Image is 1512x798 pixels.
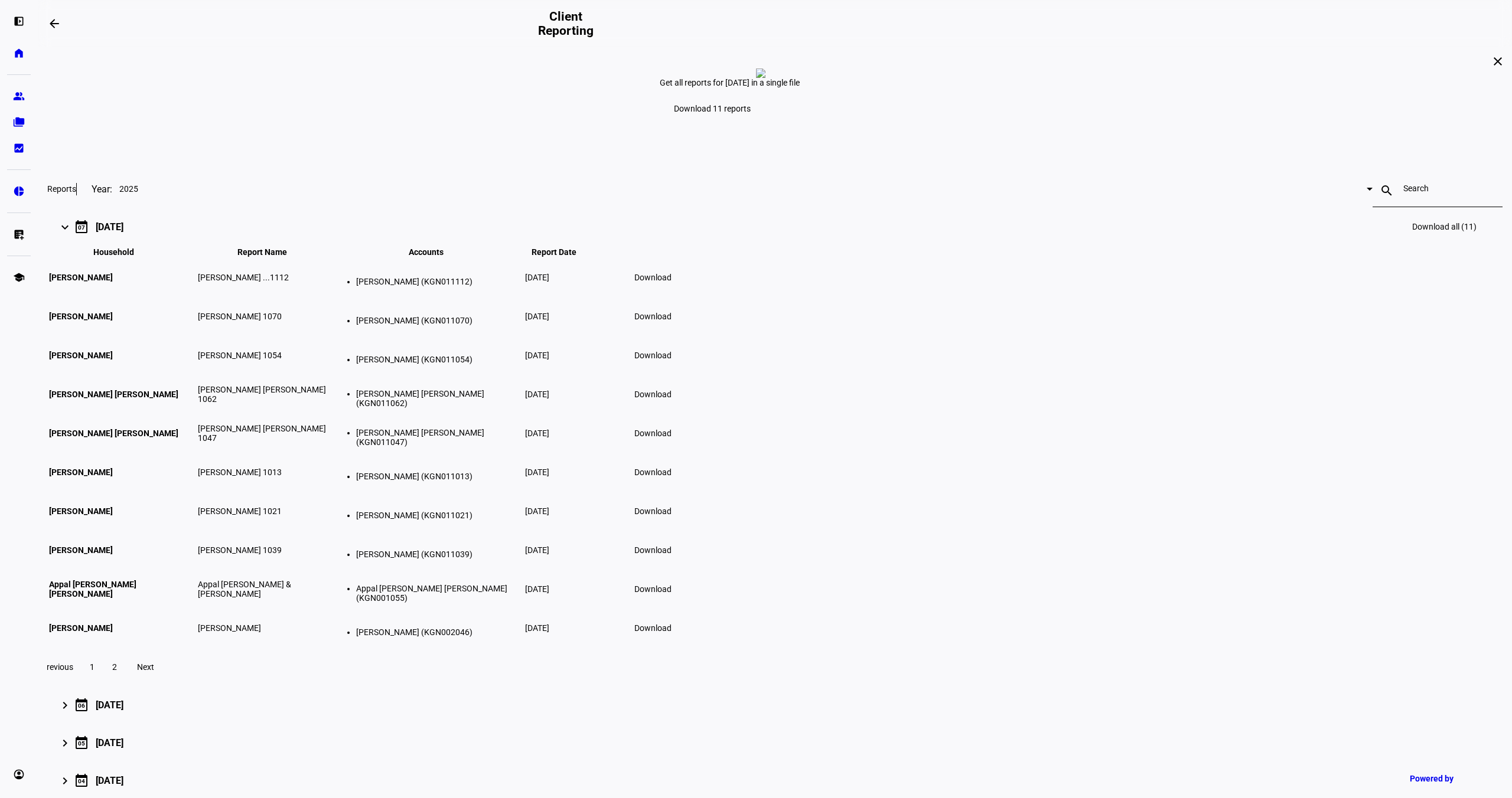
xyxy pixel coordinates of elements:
span: [PERSON_NAME] 1054 [198,351,282,360]
li: [PERSON_NAME] (KGN011039) [356,550,523,559]
li: [PERSON_NAME] [PERSON_NAME] (KGN011062) [356,389,523,408]
a: Download [627,344,679,367]
span: Download [634,623,672,633]
span: Appal [PERSON_NAME] [PERSON_NAME] [49,580,136,598]
a: pie_chart [7,179,31,203]
mat-icon: calendar_today [74,773,89,787]
eth-mat-symbol: school [13,272,25,283]
span: Download [634,584,672,594]
span: Download 11 reports [674,104,751,113]
span: [PERSON_NAME] [49,506,113,516]
span: Download [634,467,672,477]
span: Next [137,662,154,672]
a: Powered by [1404,767,1494,789]
li: Appal [PERSON_NAME] [PERSON_NAME] (KGN001055) [356,584,523,603]
span: Report Date [532,247,594,257]
span: [PERSON_NAME] [49,273,113,282]
a: Download [627,499,679,523]
mat-icon: arrow_backwards [47,17,61,31]
span: [PERSON_NAME] [49,312,113,321]
span: [PERSON_NAME] [49,545,113,555]
span: [PERSON_NAME] [49,623,113,633]
a: Download [627,305,679,328]
span: Download [634,312,672,321]
td: [DATE] [524,336,601,374]
div: 04 [78,778,85,784]
td: [DATE] [524,531,601,569]
div: [DATE] [96,221,123,233]
div: 07 [78,224,85,231]
td: [DATE] [524,297,601,335]
a: folder_copy [7,110,31,134]
span: Download [634,351,672,360]
eth-mat-symbol: pie_chart [13,185,25,197]
a: Download all (11) [1405,212,1484,241]
td: [DATE] [524,570,601,608]
li: [PERSON_NAME] (KGN011112) [356,277,523,286]
li: [PERSON_NAME] (KGN011070) [356,316,523,325]
span: Report Name [237,247,305,257]
li: [PERSON_NAME] (KGN011021) [356,511,523,520]
span: Download [634,390,672,399]
a: Download [627,538,679,562]
td: [DATE] [524,259,601,296]
button: Next [126,655,164,679]
mat-icon: keyboard_arrow_right [58,736,72,750]
a: Download [627,421,679,445]
a: Download [627,616,679,640]
img: report-zero.png [756,68,765,78]
span: [PERSON_NAME] [PERSON_NAME] [49,429,178,438]
span: Download [634,545,672,555]
eth-mat-symbol: folder_copy [13,116,25,128]
a: Download [627,577,679,601]
div: Year: [76,183,112,195]
a: Download 11 reports [660,97,765,120]
span: [PERSON_NAME] 1021 [198,506,282,516]
a: bid_landscape [7,136,31,160]
span: [PERSON_NAME] [198,623,261,633]
div: [DATE] [96,737,123,748]
input: Search [1403,184,1472,193]
span: [PERSON_NAME] [PERSON_NAME] [49,390,178,399]
td: [DATE] [524,414,601,452]
td: [DATE] [524,453,601,491]
span: [PERSON_NAME] [49,467,113,477]
mat-icon: calendar_today [74,698,89,712]
li: [PERSON_NAME] (KGN011013) [356,472,523,481]
span: 2025 [119,184,138,194]
eth-mat-symbol: group [13,90,25,102]
span: [PERSON_NAME] ...1112 [198,273,289,282]
a: Download [627,460,679,484]
a: home [7,41,31,65]
span: Accounts [409,247,461,257]
a: group [7,84,31,108]
mat-icon: close [1491,54,1505,68]
li: [PERSON_NAME] [PERSON_NAME] (KGN011047) [356,428,523,447]
eth-mat-symbol: account_circle [13,768,25,780]
eth-mat-symbol: list_alt_add [13,228,25,240]
span: [PERSON_NAME] 1013 [198,467,282,477]
div: 07[DATE]Download all (11) [47,246,1503,686]
mat-expansion-panel-header: 05[DATE] [47,724,1503,761]
li: [PERSON_NAME] (KGN011054) [356,355,523,364]
span: Appal [PERSON_NAME] & [PERSON_NAME] [198,580,291,598]
mat-expansion-panel-header: 07[DATE]Download all (11) [47,208,1503,246]
span: Download [634,506,672,516]
mat-icon: calendar_today [74,735,89,750]
eth-mat-symbol: home [13,47,25,59]
span: Download all (11) [1412,222,1477,231]
div: Get all reports for [DATE] in a single file [660,78,890,87]
div: [DATE] [96,699,123,711]
span: Download [634,273,672,282]
mat-icon: keyboard_arrow_right [58,698,72,712]
a: Download [627,266,679,289]
mat-icon: calendar_today [74,220,89,234]
span: [PERSON_NAME] [49,351,113,360]
div: 06 [78,702,85,709]
mat-icon: search [1373,184,1401,198]
a: Download [627,382,679,406]
span: [PERSON_NAME] [PERSON_NAME] 1047 [198,424,326,443]
button: 2 [104,655,125,679]
eth-mat-symbol: left_panel_open [13,15,25,27]
div: 05 [78,740,85,747]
